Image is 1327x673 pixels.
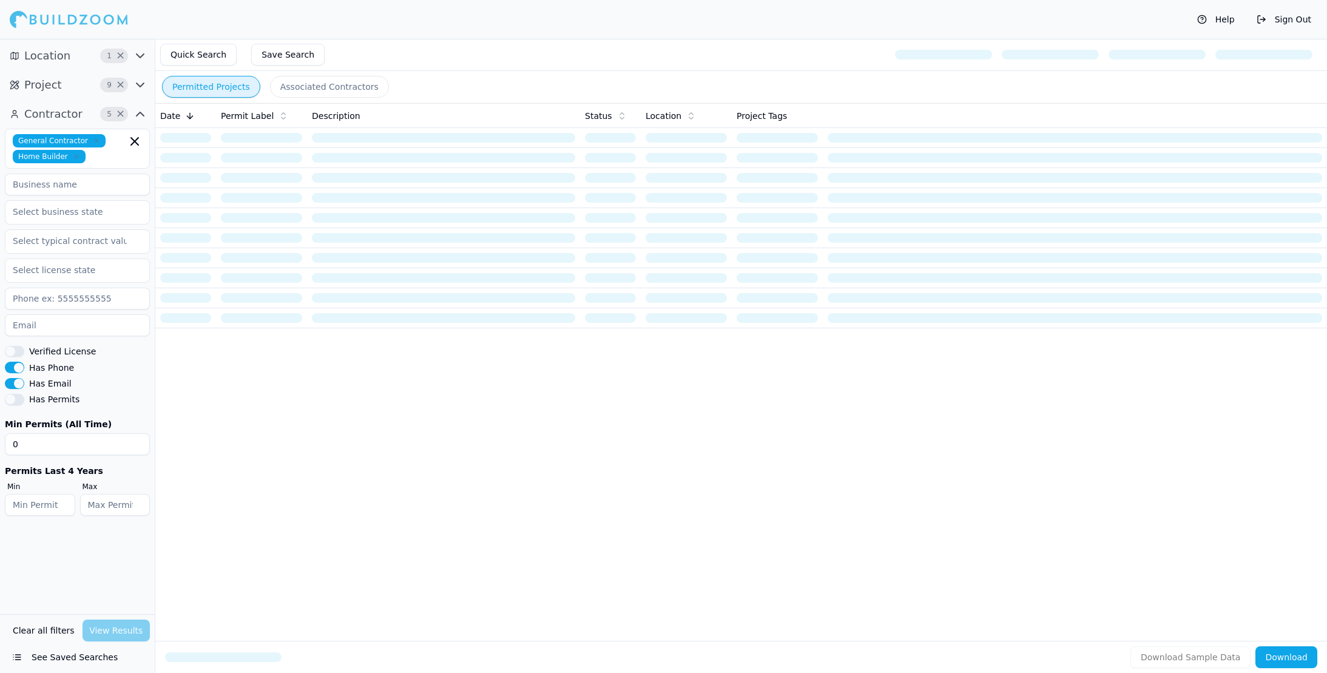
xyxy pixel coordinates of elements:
button: See Saved Searches [5,646,150,668]
span: Clear Project filters [116,82,125,88]
button: Associated Contractors [270,76,389,98]
label: Verified License [29,347,96,356]
label: Min [7,482,75,492]
button: Clear all filters [10,620,78,641]
span: General Contractor [13,134,106,147]
span: Clear Location filters [116,53,125,59]
label: Has Email [29,379,72,388]
span: Date [160,110,180,122]
label: Min Permits (All Time) [5,420,150,428]
span: Clear Contractor filters [116,111,125,117]
button: Permitted Projects [162,76,260,98]
span: 5 [103,108,115,120]
span: 1 [103,50,115,62]
span: Project Tags [737,110,787,122]
input: Select business state [5,201,134,223]
label: Has Permits [29,395,79,404]
span: Contractor [24,106,83,123]
button: Quick Search [160,44,237,66]
input: Select license state [5,259,134,281]
span: Status [585,110,612,122]
button: Download [1255,646,1317,668]
button: Help [1191,10,1241,29]
input: Email [5,314,150,336]
input: Phone ex: 5555555555 [5,288,150,309]
input: Max Permits Last 4 Years [80,494,150,516]
button: Contractor5Clear Contractor filters [5,104,150,124]
input: Min Permits All Time [5,433,150,455]
input: Min Permits Last 4 Years [5,494,75,516]
input: Business name [5,174,150,195]
span: 9 [103,79,115,91]
input: Select typical contract value [5,230,134,252]
button: Project9Clear Project filters [5,75,150,95]
label: Max [83,482,150,492]
span: Permit Label [221,110,274,122]
span: Home Builder [13,150,86,163]
div: Permits Last 4 Years [5,465,150,477]
label: Has Phone [29,364,74,372]
button: Sign Out [1251,10,1317,29]
span: Project [24,76,62,93]
span: Location [646,110,681,122]
button: Location1Clear Location filters [5,46,150,66]
span: Location [24,47,70,64]
span: Description [312,110,360,122]
button: Save Search [251,44,325,66]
